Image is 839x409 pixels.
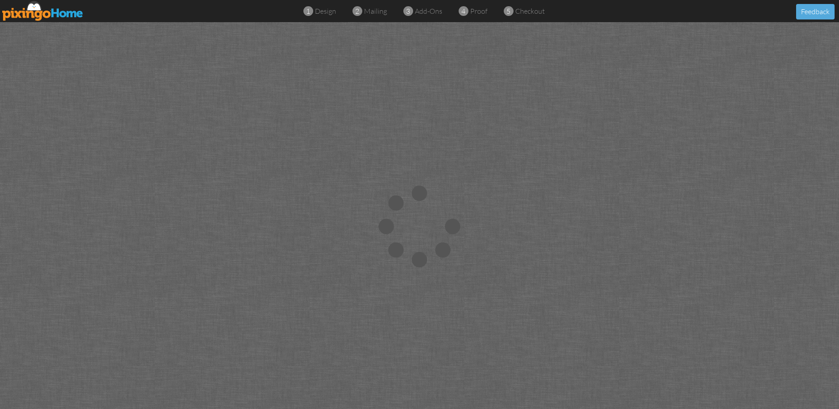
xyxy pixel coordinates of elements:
[796,4,835,19] button: Feedback
[461,6,465,16] span: 4
[515,7,545,15] span: checkout
[406,6,410,16] span: 3
[364,7,387,15] span: mailing
[315,7,336,15] span: design
[470,7,487,15] span: proof
[506,6,510,16] span: 5
[2,1,84,21] img: pixingo logo
[306,6,310,16] span: 1
[355,6,359,16] span: 2
[415,7,442,15] span: add-ons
